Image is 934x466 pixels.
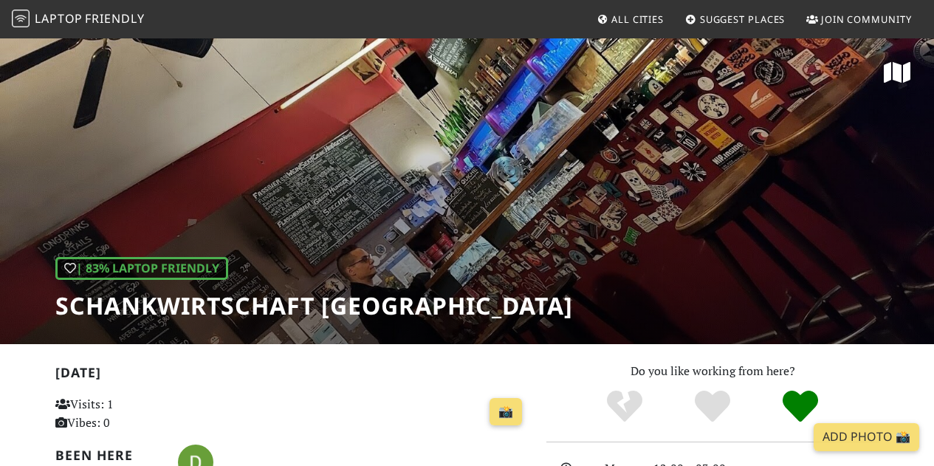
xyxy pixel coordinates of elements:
[55,292,573,320] h1: Schankwirtschaft [GEOGRAPHIC_DATA]
[12,7,145,32] a: LaptopFriendly LaptopFriendly
[490,398,522,426] a: 📸
[12,10,30,27] img: LaptopFriendly
[821,13,912,26] span: Join Community
[669,388,757,425] div: Yes
[611,13,664,26] span: All Cities
[814,423,919,451] a: Add Photo 📸
[35,10,83,27] span: Laptop
[546,362,879,381] p: Do you like working from here?
[85,10,144,27] span: Friendly
[800,6,918,32] a: Join Community
[591,6,670,32] a: All Cities
[700,13,786,26] span: Suggest Places
[55,395,202,433] p: Visits: 1 Vibes: 0
[581,388,669,425] div: No
[55,257,228,281] div: | 83% Laptop Friendly
[679,6,792,32] a: Suggest Places
[756,388,844,425] div: Definitely!
[55,365,529,386] h2: [DATE]
[55,448,160,463] h2: Been here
